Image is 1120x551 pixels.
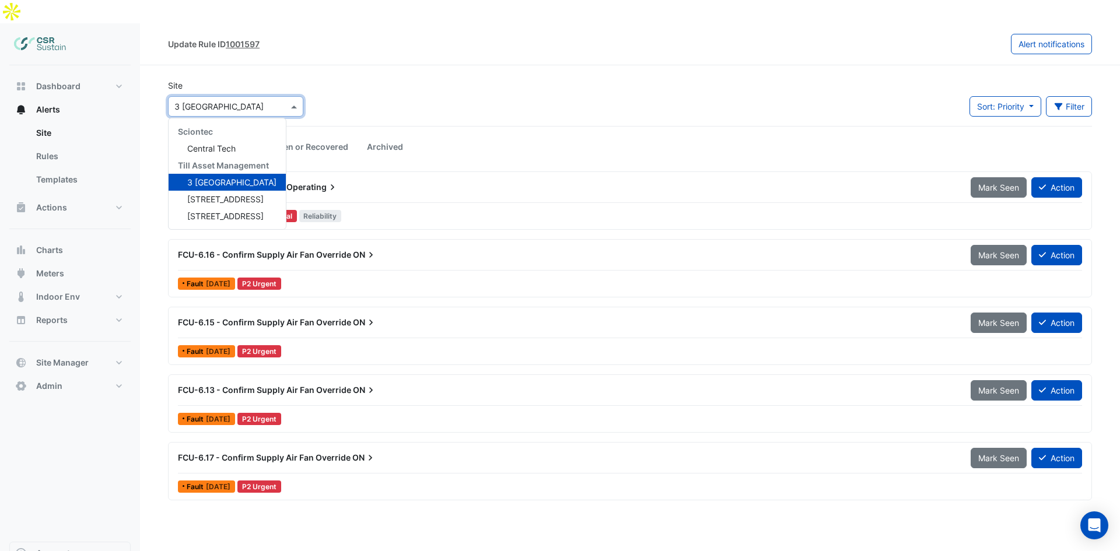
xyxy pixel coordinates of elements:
[36,268,64,279] span: Meters
[978,183,1019,192] span: Mark Seen
[1031,245,1082,265] button: Action
[15,291,27,303] app-icon: Indoor Env
[1031,448,1082,468] button: Action
[971,313,1027,333] button: Mark Seen
[27,168,131,191] a: Templates
[187,348,206,355] span: Fault
[36,104,60,115] span: Alerts
[27,121,131,145] a: Site
[1046,96,1093,117] button: Filter
[36,80,80,92] span: Dashboard
[15,380,27,392] app-icon: Admin
[971,448,1027,468] button: Mark Seen
[14,33,66,56] img: Company Logo
[978,453,1019,463] span: Mark Seen
[178,250,351,259] span: FCU-6.16 - Confirm Supply Air Fan Override
[1080,511,1108,539] div: Open Intercom Messenger
[9,374,131,398] button: Admin
[187,280,206,287] span: Fault
[237,345,281,357] div: P2 Urgent
[206,347,230,356] span: Tue 02-Sep-2025 08:15 BST
[36,357,89,368] span: Site Manager
[237,278,281,290] div: P2 Urgent
[9,196,131,219] button: Actions
[352,452,376,464] span: ON
[36,314,68,326] span: Reports
[978,385,1019,395] span: Mark Seen
[187,143,236,153] span: Central Tech
[237,480,281,493] div: P2 Urgent
[1031,380,1082,401] button: Action
[226,39,260,49] tcxspan: Call 1001597 via 3CX
[15,80,27,92] app-icon: Dashboard
[168,38,260,50] div: Update Rule ID
[206,482,230,491] span: Tue 02-Sep-2025 08:15 BST
[178,317,351,327] span: FCU-6.15 - Confirm Supply Air Fan Override
[978,250,1019,260] span: Mark Seen
[178,452,351,462] span: FCU-6.17 - Confirm Supply Air Fan Override
[237,413,281,425] div: P2 Urgent
[1031,177,1082,198] button: Action
[187,416,206,423] span: Fault
[187,211,264,221] span: [STREET_ADDRESS]
[1019,39,1084,49] span: Alert notifications
[178,160,269,170] span: Till Asset Management
[971,177,1027,198] button: Mark Seen
[187,194,264,204] span: [STREET_ADDRESS]
[286,181,338,193] span: Operating
[36,380,62,392] span: Admin
[15,314,27,326] app-icon: Reports
[9,75,131,98] button: Dashboard
[358,136,412,157] a: Archived
[178,127,213,136] span: Sciontec
[15,357,27,368] app-icon: Site Manager
[971,245,1027,265] button: Mark Seen
[353,317,377,328] span: ON
[977,101,1024,111] span: Sort: Priority
[27,145,131,168] a: Rules
[36,244,63,256] span: Charts
[353,249,377,261] span: ON
[168,79,183,92] label: Site
[15,202,27,213] app-icon: Actions
[971,380,1027,401] button: Mark Seen
[299,210,342,222] span: Reliability
[1031,313,1082,333] button: Action
[187,483,206,490] span: Fault
[168,118,286,230] ng-dropdown-panel: Options list
[970,96,1041,117] button: Sort: Priority
[187,177,276,187] span: 3 [GEOGRAPHIC_DATA]
[36,202,67,213] span: Actions
[9,262,131,285] button: Meters
[206,279,230,288] span: Tue 02-Sep-2025 08:16 BST
[206,415,230,423] span: Tue 02-Sep-2025 08:15 BST
[9,285,131,308] button: Indoor Env
[178,385,351,395] span: FCU-6.13 - Confirm Supply Air Fan Override
[9,238,131,262] button: Charts
[353,384,377,396] span: ON
[9,308,131,332] button: Reports
[264,136,358,157] a: Seen or Recovered
[9,351,131,374] button: Site Manager
[36,291,80,303] span: Indoor Env
[15,104,27,115] app-icon: Alerts
[978,318,1019,328] span: Mark Seen
[15,268,27,279] app-icon: Meters
[1011,34,1092,54] button: Alert notifications
[9,121,131,196] div: Alerts
[9,98,131,121] button: Alerts
[15,244,27,256] app-icon: Charts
